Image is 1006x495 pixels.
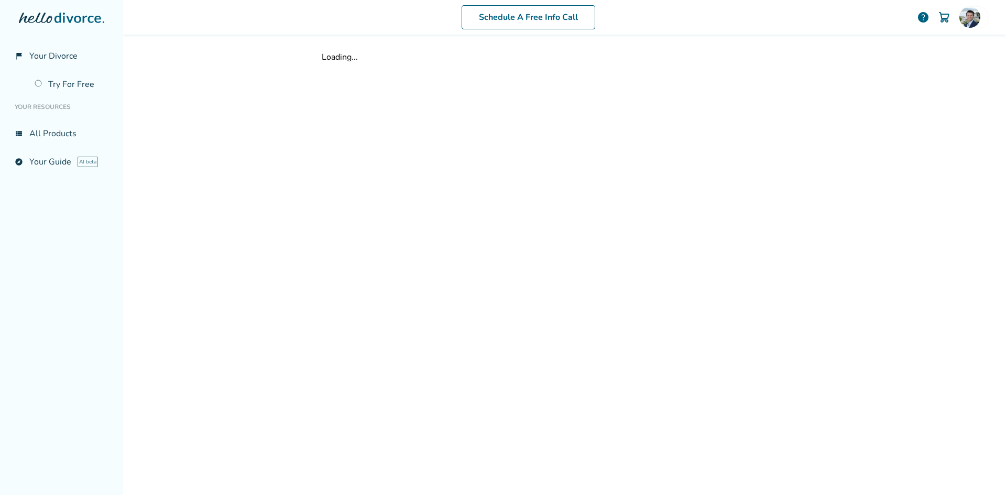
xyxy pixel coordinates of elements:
span: view_list [15,129,23,138]
span: Your Divorce [29,50,78,62]
li: Your Resources [8,96,115,117]
a: exploreYour GuideAI beta [8,150,115,174]
img: Cart [938,11,950,24]
img: Ryan Thomason [959,7,980,28]
span: flag_2 [15,52,23,60]
a: flag_2Your Divorce [8,44,115,68]
a: Schedule A Free Info Call [462,5,595,29]
a: view_listAll Products [8,122,115,146]
a: help [917,11,930,24]
a: Try For Free [28,72,115,96]
div: Loading... [322,51,808,63]
span: AI beta [78,157,98,167]
span: explore [15,158,23,166]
